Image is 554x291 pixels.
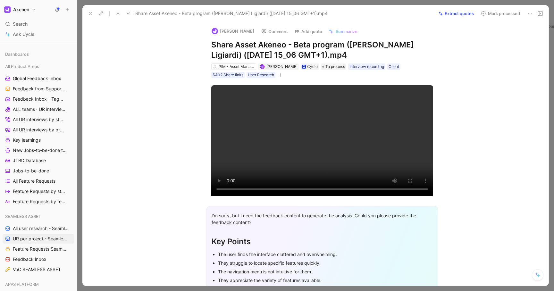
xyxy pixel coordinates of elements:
a: Feedback inbox [3,254,74,264]
a: New Jobs-to-be-done to review ([PERSON_NAME]) [3,145,74,155]
a: Feature Requests Seamless Assets [3,244,74,254]
a: All UR interviews by projects [3,125,74,135]
span: Dashboards [5,51,29,57]
a: Feature Requests by feature [3,197,74,206]
span: Feedback Inbox - Tagging [13,96,66,102]
span: All Feature Requests [13,178,55,184]
span: Feature Requests by status [13,188,66,195]
span: All user research - Seamless Asset ([PERSON_NAME]) [13,225,69,232]
span: SEAMLESS ASSET [5,213,41,220]
span: New Jobs-to-be-done to review ([PERSON_NAME]) [13,147,69,154]
span: Global Feedback Inbox [13,75,61,82]
a: All UR interviews by status [3,115,74,124]
div: SEAMLESS ASSETAll user research - Seamless Asset ([PERSON_NAME])UR per project - Seamless assets ... [3,212,74,274]
a: ALL teams · UR interviews [3,104,74,114]
span: All UR interviews by status [13,116,66,123]
div: Interview recording [349,63,384,70]
div: SA02 Share links [213,72,243,78]
span: Search [13,20,28,28]
button: logo[PERSON_NAME] [209,26,257,36]
a: JTBD Database [3,156,74,165]
div: User Research [248,72,274,78]
span: UR per project - Seamless assets ([PERSON_NAME]) [13,236,69,242]
a: Ask Cycle [3,29,74,39]
button: Extract quotes [436,9,477,18]
span: Feature Requests by feature [13,198,66,205]
button: Comment [258,27,291,36]
a: Feedback Inbox - Tagging [3,94,74,104]
div: They struggle to locate specific features quickly. [218,260,433,266]
img: Akeneo [4,6,11,13]
div: All Product Areas [3,62,74,71]
button: Mark processed [478,9,523,18]
span: To process [325,63,345,70]
span: APPS PLATFORM [5,281,39,287]
span: Feedback inbox [13,256,46,262]
a: VoC SEAMLESS ASSET [3,265,74,274]
img: avatar [260,65,264,69]
img: logo [212,28,218,34]
a: Key learnings [3,135,74,145]
h1: Share Asset Akeneo - Beta program ([PERSON_NAME] Ligiardi) ([DATE] 15_06 GMT+1).mp4 [211,40,433,60]
span: Key learnings [13,137,41,143]
div: PIM - Asset Manager [219,63,255,70]
span: Ask Cycle [13,30,34,38]
span: VoC SEAMLESS ASSET [13,266,61,273]
h1: Akeneo [13,7,29,12]
span: ALL teams · UR interviews [13,106,66,112]
span: All Product Areas [5,63,39,70]
a: All Feature Requests [3,176,74,186]
span: Feature Requests Seamless Assets [13,246,67,252]
span: All UR interviews by projects [13,127,66,133]
div: Dashboards [3,49,74,59]
button: AkeneoAkeneo [3,5,38,14]
div: SEAMLESS ASSET [3,212,74,221]
span: Summarize [336,29,357,34]
div: Dashboards [3,49,74,61]
div: Cycle [307,63,318,70]
div: All Product AreasGlobal Feedback InboxFeedback from Support TeamFeedback Inbox - TaggingALL teams... [3,62,74,206]
span: JTBD Database [13,157,46,164]
a: Feature Requests by status [3,187,74,196]
div: They appreciate the variety of features available. [218,277,433,284]
div: Key Points [212,236,433,247]
div: The user finds the interface cluttered and overwhelming. [218,251,433,258]
div: To process [321,63,346,70]
span: [PERSON_NAME] [266,64,298,69]
span: Jobs-to-be-done [13,168,49,174]
button: Summarize [326,27,360,36]
a: Feedback from Support Team [3,84,74,94]
div: The navigation menu is not intuitive for them. [218,268,433,275]
div: Client [389,63,399,70]
div: APPS PLATFORM [3,279,74,289]
span: Feedback from Support Team [13,86,66,92]
span: Share Asset Akeneo - Beta program ([PERSON_NAME] Ligiardi) ([DATE] 15_06 GMT+1).mp4 [135,10,328,17]
a: All user research - Seamless Asset ([PERSON_NAME]) [3,224,74,233]
div: I'm sorry, but I need the feedback content to generate the analysis. Could you please provide the... [212,212,433,226]
a: Jobs-to-be-done [3,166,74,176]
div: Search [3,19,74,29]
div: APPS PLATFORM [3,279,74,291]
button: Add quote [291,27,325,36]
a: UR per project - Seamless assets ([PERSON_NAME]) [3,234,74,244]
a: Global Feedback Inbox [3,74,74,83]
